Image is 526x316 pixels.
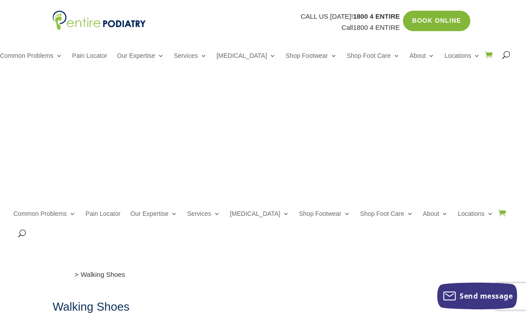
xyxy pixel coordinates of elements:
[460,291,513,301] span: Send message
[13,211,76,230] a: Common Problems
[117,53,164,72] a: Our Expertise
[53,11,146,30] img: logo (1)
[353,24,400,31] a: 1800 4 ENTIRE
[444,53,480,72] a: Locations
[286,53,337,72] a: Shop Footwear
[458,211,493,230] a: Locations
[53,271,70,278] a: Home
[347,53,400,72] a: Shop Foot Care
[230,211,289,230] a: [MEDICAL_DATA]
[72,53,107,72] a: Pain Locator
[299,211,350,230] a: Shop Footwear
[353,12,400,20] span: 1800 4 ENTIRE
[146,11,400,22] p: CALL US [DATE]!
[81,271,125,278] span: Walking Shoes
[410,53,435,72] a: About
[217,53,276,72] a: [MEDICAL_DATA]
[437,283,517,309] button: Send message
[53,269,473,287] nav: breadcrumb
[146,22,400,33] p: Call
[53,24,146,31] a: Entire Podiatry
[130,211,177,230] a: Our Expertise
[86,211,121,230] a: Pain Locator
[174,53,207,72] a: Services
[187,211,220,230] a: Services
[360,211,413,230] a: Shop Foot Care
[403,11,471,31] a: Book Online
[423,211,448,230] a: About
